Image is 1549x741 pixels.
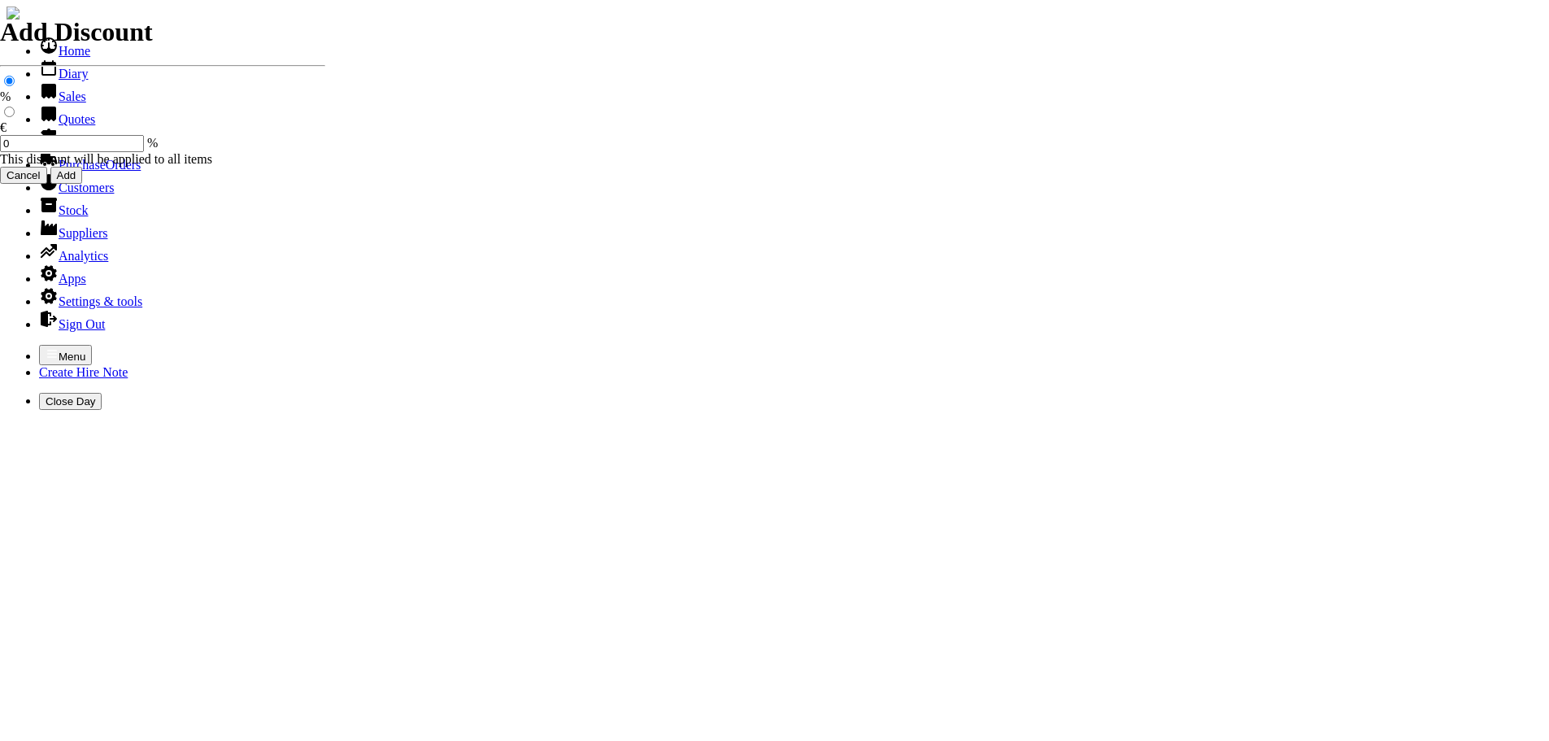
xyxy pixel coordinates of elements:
a: Sign Out [39,317,105,331]
input: Add [50,167,83,184]
a: Analytics [39,249,108,263]
li: Sales [39,81,1542,104]
a: Settings & tools [39,294,142,308]
button: Close Day [39,393,102,410]
li: Hire Notes [39,127,1542,150]
input: € [4,107,15,117]
a: Customers [39,181,114,194]
li: Suppliers [39,218,1542,241]
span: % [147,136,158,150]
a: Suppliers [39,226,107,240]
input: % [4,76,15,86]
a: Apps [39,272,86,286]
a: Create Hire Note [39,365,128,379]
button: Menu [39,345,92,365]
li: Stock [39,195,1542,218]
a: Stock [39,203,88,217]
